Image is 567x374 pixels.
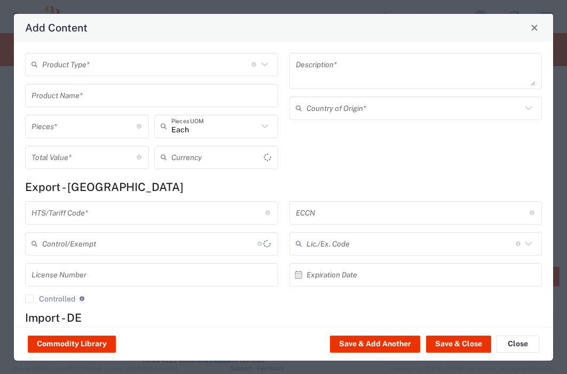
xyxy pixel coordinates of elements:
label: Controlled [25,295,75,303]
button: Close [527,20,542,35]
button: Save & Close [426,336,491,353]
button: Commodity Library [28,336,116,353]
h4: Export - [GEOGRAPHIC_DATA] [25,180,542,194]
h4: Import - DE [25,311,542,324]
button: Save & Add Another [330,336,420,353]
h4: Add Content [25,20,88,35]
button: Close [497,336,539,353]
